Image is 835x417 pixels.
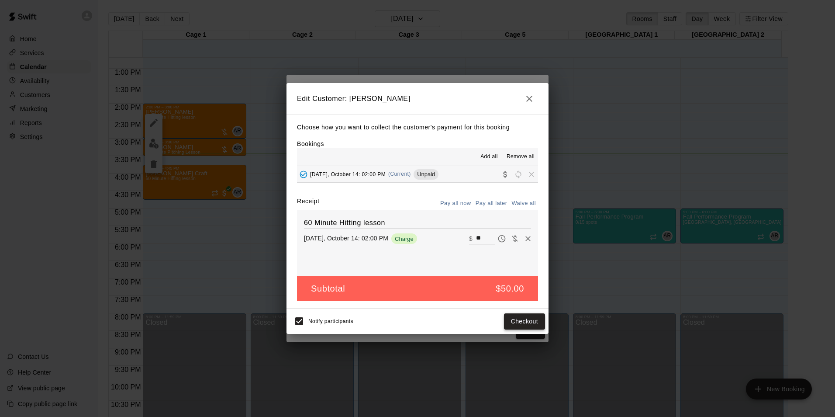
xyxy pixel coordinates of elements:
h5: Subtotal [311,283,345,295]
button: Remove [521,232,535,245]
button: Added - Collect Payment [297,168,310,181]
button: Remove all [503,150,538,164]
h6: 60 Minute Hitting lesson [304,217,531,229]
span: Unpaid [414,171,438,177]
button: Checkout [504,313,545,330]
h5: $50.00 [496,283,524,295]
button: Pay all now [438,197,473,210]
p: $ [469,234,473,243]
label: Bookings [297,140,324,147]
span: Notify participants [308,319,353,325]
button: Added - Collect Payment[DATE], October 14: 02:00 PM(Current)UnpaidCollect paymentRescheduleRemove [297,166,538,182]
span: Waive payment [508,234,521,242]
p: Choose how you want to collect the customer's payment for this booking [297,122,538,133]
label: Receipt [297,197,319,210]
span: Pay later [495,234,508,242]
span: Reschedule [512,170,525,177]
button: Add all [475,150,503,164]
span: Collect payment [499,170,512,177]
span: Remove all [507,153,535,161]
p: [DATE], October 14: 02:00 PM [304,234,388,243]
span: Add all [480,153,498,161]
h2: Edit Customer: [PERSON_NAME] [286,83,549,115]
button: Pay all later [473,197,510,210]
span: Charge [391,236,417,242]
span: Remove [525,170,538,177]
button: Waive all [509,197,538,210]
span: (Current) [388,171,411,177]
span: [DATE], October 14: 02:00 PM [310,171,386,177]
